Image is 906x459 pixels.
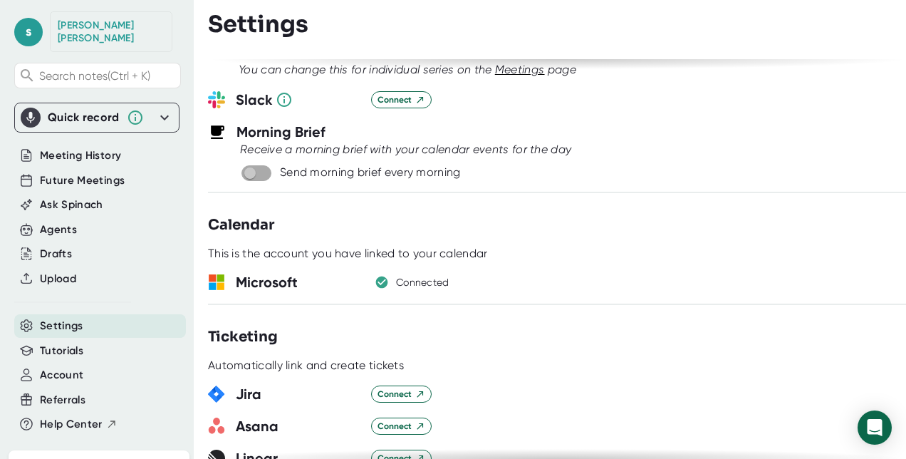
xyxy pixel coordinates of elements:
div: Samuel Dicken [58,19,165,44]
button: Referrals [40,392,85,408]
button: Meetings [495,61,545,78]
div: Automatically link and create tickets [208,359,404,373]
span: Help Center [40,416,103,433]
div: Connected [396,277,449,289]
button: Connect [371,418,432,435]
button: Future Meetings [40,172,125,189]
h3: Morning Brief [236,121,326,143]
h3: Settings [208,11,308,38]
button: Settings [40,318,83,334]
div: This is the account you have linked to your calendar [208,247,488,261]
span: Search notes (Ctrl + K) [39,69,150,83]
h3: Jira [236,383,360,405]
button: Meeting History [40,148,121,164]
span: Connect [377,388,425,401]
h3: Ticketing [208,326,278,348]
div: Quick record [21,103,173,132]
div: Send morning brief every morning [280,165,461,180]
h3: Asana [236,416,360,437]
button: Ask Spinach [40,197,103,213]
button: Drafts [40,246,72,262]
span: Connect [377,420,425,433]
button: Tutorials [40,343,83,359]
button: Account [40,367,83,383]
i: You can change this for individual series on the page [239,63,576,76]
button: Connect [371,91,432,108]
div: Open Intercom Messenger [858,411,892,445]
span: s [14,18,43,46]
span: Connect [377,93,425,106]
i: Receive a morning brief with your calendar events for the day [240,143,571,156]
button: Upload [40,271,76,287]
button: Agents [40,222,77,238]
h3: Slack [236,89,360,110]
h3: Microsoft [236,272,360,293]
button: Help Center [40,416,118,433]
div: Quick record [48,110,120,125]
button: Connect [371,386,432,403]
h3: Calendar [208,215,274,236]
span: Meetings [495,63,545,76]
